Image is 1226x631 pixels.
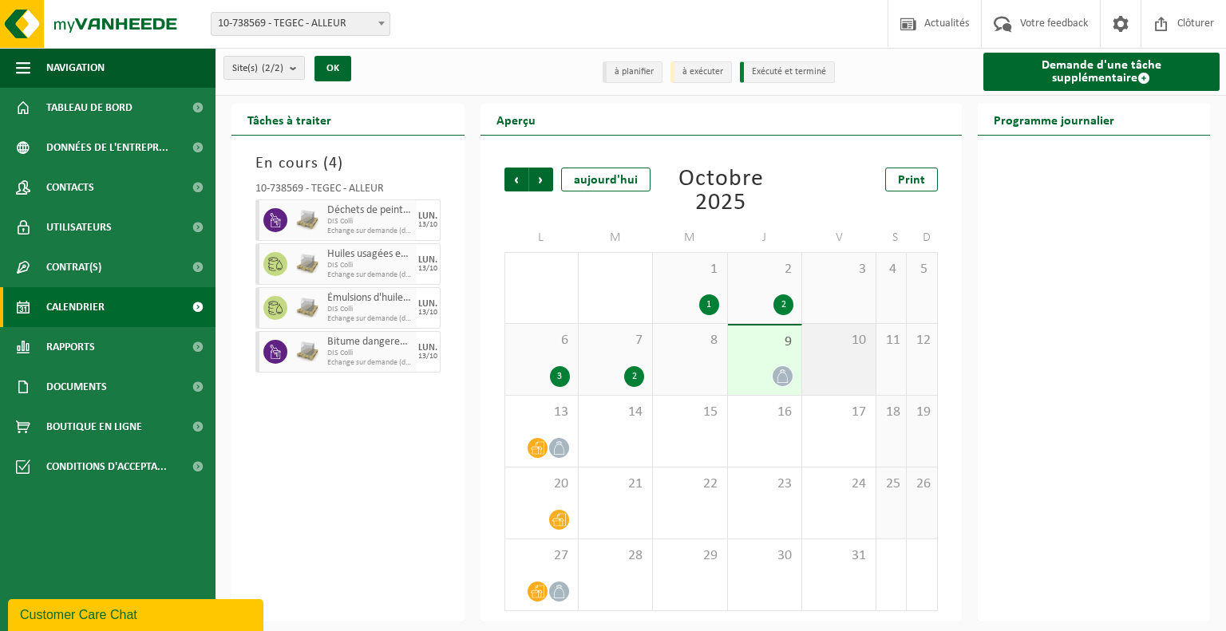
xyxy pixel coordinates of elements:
[327,305,413,314] span: DIS Colli
[983,53,1220,91] a: Demande d'une tâche supplémentaire
[513,332,570,349] span: 6
[561,168,651,191] div: aujourd'hui
[587,332,644,349] span: 7
[295,208,319,232] img: LP-PA-00000-WDN-11
[884,475,898,493] span: 25
[876,223,907,252] td: S
[736,547,793,565] span: 30
[418,343,437,353] div: LUN.
[624,366,644,387] div: 2
[587,475,644,493] span: 21
[915,332,928,349] span: 12
[231,104,347,135] h2: Tâches à traiter
[46,88,132,128] span: Tableau de bord
[481,104,552,135] h2: Aperçu
[327,336,413,349] span: Bitume dangereux en petit emballage
[898,174,925,187] span: Print
[513,475,570,493] span: 20
[327,204,413,217] span: Déchets de peinture en petits emballages
[885,168,938,191] a: Print
[46,447,167,487] span: Conditions d'accepta...
[810,475,868,493] span: 24
[603,61,662,83] li: à planifier
[418,299,437,309] div: LUN.
[884,261,898,278] span: 4
[587,547,644,565] span: 28
[653,223,727,252] td: M
[295,340,319,364] img: LP-PA-00000-WDN-11
[736,333,793,351] span: 9
[327,349,413,358] span: DIS Colli
[661,261,718,278] span: 1
[255,152,441,175] h3: En cours ( )
[327,227,413,236] span: Echange sur demande (déplacement exclu)
[915,261,928,278] span: 5
[46,207,112,247] span: Utilisateurs
[661,332,718,349] span: 8
[736,404,793,421] span: 16
[418,309,437,317] div: 13/10
[740,61,835,83] li: Exécuté et terminé
[915,475,928,493] span: 26
[418,211,437,221] div: LUN.
[327,261,413,270] span: DIS Colli
[418,221,437,229] div: 13/10
[327,292,413,305] span: Émulsions d'huile en petits emballages
[327,248,413,261] span: Huiles usagées en petits conditionnements
[579,223,653,252] td: M
[513,404,570,421] span: 13
[211,12,390,36] span: 10-738569 - TEGEC - ALLEUR
[327,314,413,324] span: Echange sur demande (déplacement exclu)
[46,287,105,327] span: Calendrier
[418,353,437,361] div: 13/10
[728,223,802,252] td: J
[327,217,413,227] span: DIS Colli
[46,168,94,207] span: Contacts
[736,261,793,278] span: 2
[587,404,644,421] span: 14
[654,168,788,215] div: Octobre 2025
[529,168,553,191] span: Suivant
[915,404,928,421] span: 19
[810,547,868,565] span: 31
[232,57,283,81] span: Site(s)
[46,327,95,367] span: Rapports
[327,358,413,368] span: Echange sur demande (déplacement exclu)
[46,407,142,447] span: Boutique en ligne
[802,223,876,252] td: V
[907,223,937,252] td: D
[46,48,105,88] span: Navigation
[884,404,898,421] span: 18
[810,332,868,349] span: 10
[212,13,390,35] span: 10-738569 - TEGEC - ALLEUR
[223,56,305,80] button: Site(s)(2/2)
[661,475,718,493] span: 22
[884,332,898,349] span: 11
[670,61,732,83] li: à exécuter
[314,56,351,81] button: OK
[550,366,570,387] div: 3
[810,261,868,278] span: 3
[327,270,413,280] span: Echange sur demande (déplacement exclu)
[810,404,868,421] span: 17
[978,104,1130,135] h2: Programme journalier
[295,296,319,320] img: LP-PA-00000-WDN-11
[699,294,719,315] div: 1
[661,547,718,565] span: 29
[46,128,168,168] span: Données de l'entrepr...
[773,294,793,315] div: 2
[418,265,437,273] div: 13/10
[46,247,101,287] span: Contrat(s)
[262,63,283,73] count: (2/2)
[513,547,570,565] span: 27
[8,596,267,631] iframe: chat widget
[295,252,319,276] img: LP-PA-00000-WDN-11
[661,404,718,421] span: 15
[329,156,338,172] span: 4
[504,223,579,252] td: L
[255,183,441,199] div: 10-738569 - TEGEC - ALLEUR
[46,367,107,407] span: Documents
[418,255,437,265] div: LUN.
[736,475,793,493] span: 23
